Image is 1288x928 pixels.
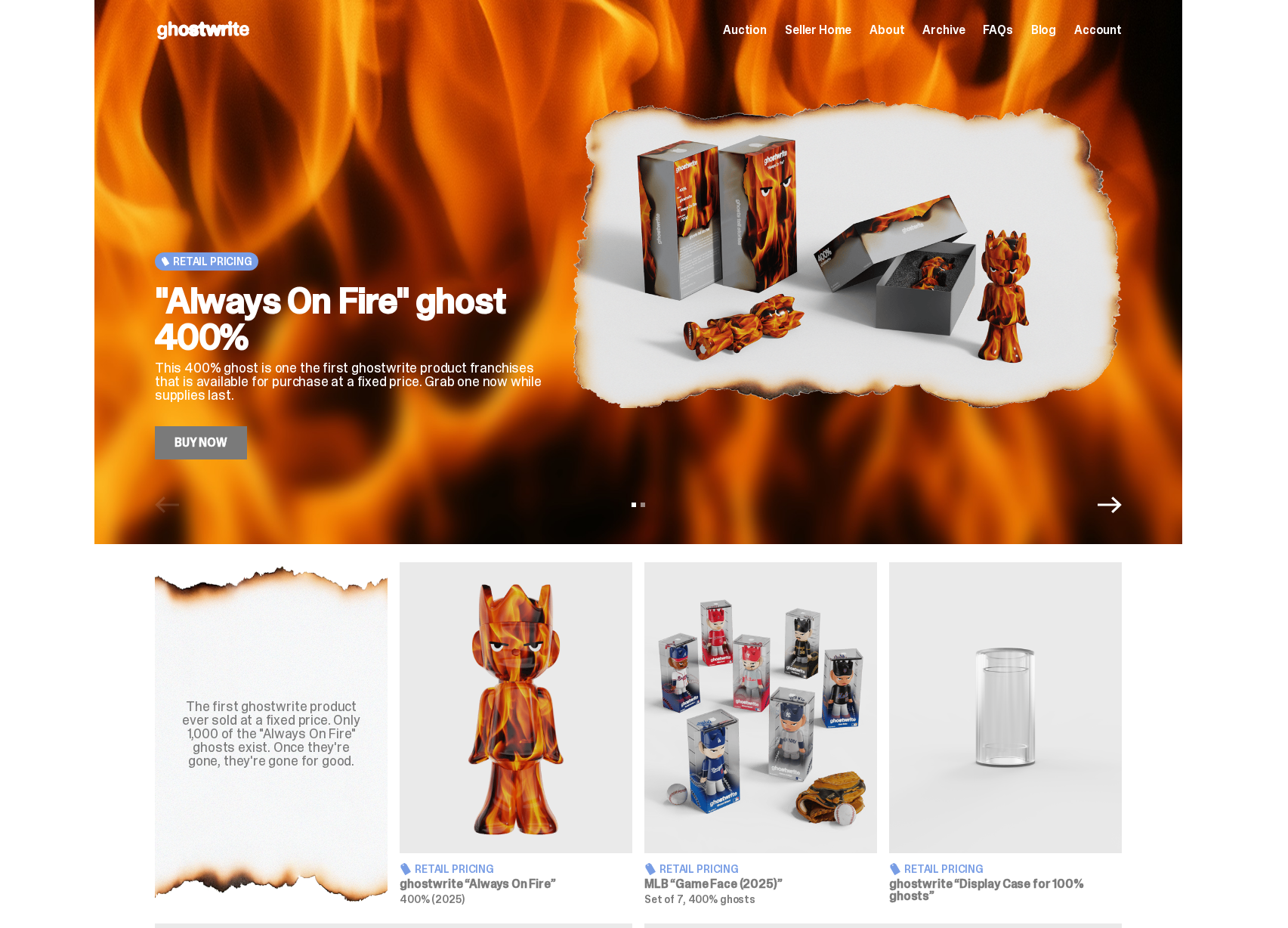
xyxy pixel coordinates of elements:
[173,700,369,768] div: The first ghostwrite product ever sold at a fixed price. Only 1,000 of the "Always On Fire" ghost...
[572,47,1122,459] img: "Always On Fire" ghost 400%
[785,24,851,36] a: Seller Home
[155,426,247,459] a: Buy Now
[869,24,904,36] a: About
[644,562,877,853] img: Game Face (2025)
[723,24,767,36] a: Auction
[155,283,548,355] h2: "Always On Fire" ghost 400%
[889,562,1122,853] img: Display Case for 100% ghosts
[400,562,632,853] img: Always On Fire
[644,562,877,905] a: Game Face (2025) Retail Pricing
[922,24,965,36] a: Archive
[641,503,645,507] button: View slide 2
[889,878,1122,902] h3: ghostwrite “Display Case for 100% ghosts”
[400,878,632,890] h3: ghostwrite “Always On Fire”
[400,892,464,906] span: 400% (2025)
[644,892,755,906] span: Set of 7, 400% ghosts
[904,864,984,874] span: Retail Pricing
[659,864,739,874] span: Retail Pricing
[1074,24,1122,36] a: Account
[1031,24,1056,36] a: Blog
[415,864,494,874] span: Retail Pricing
[173,255,252,268] span: Retail Pricing
[155,361,548,402] p: This 400% ghost is one the first ghostwrite product franchises that is available for purchase at ...
[983,24,1012,36] a: FAQs
[1098,493,1122,517] button: Next
[644,878,877,890] h3: MLB “Game Face (2025)”
[400,562,632,905] a: Always On Fire Retail Pricing
[632,503,636,507] button: View slide 1
[889,562,1122,905] a: Display Case for 100% ghosts Retail Pricing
